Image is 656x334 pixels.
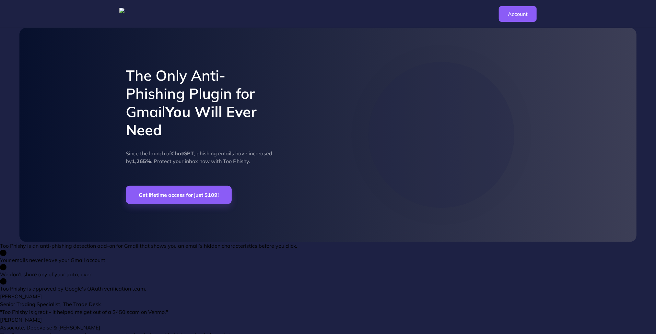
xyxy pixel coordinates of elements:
a: The Trade Desk [63,301,101,307]
a: Account [499,6,537,22]
button: Get lifetime access for just $109! [126,186,232,204]
img: logo [119,8,176,20]
a: Debevoise & [PERSON_NAME] [27,324,100,331]
iframe: How it works [340,49,543,221]
span: You Will Ever Need [126,102,257,139]
b: 1,265% [132,158,151,164]
h1: The Only Anti-Phishing Plugin for Gmail [126,66,278,139]
b: ChatGPT [171,150,194,157]
p: Since the launch of , phishing emails have increased by . Protect your inbox now with Too Phishy. [126,149,278,165]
